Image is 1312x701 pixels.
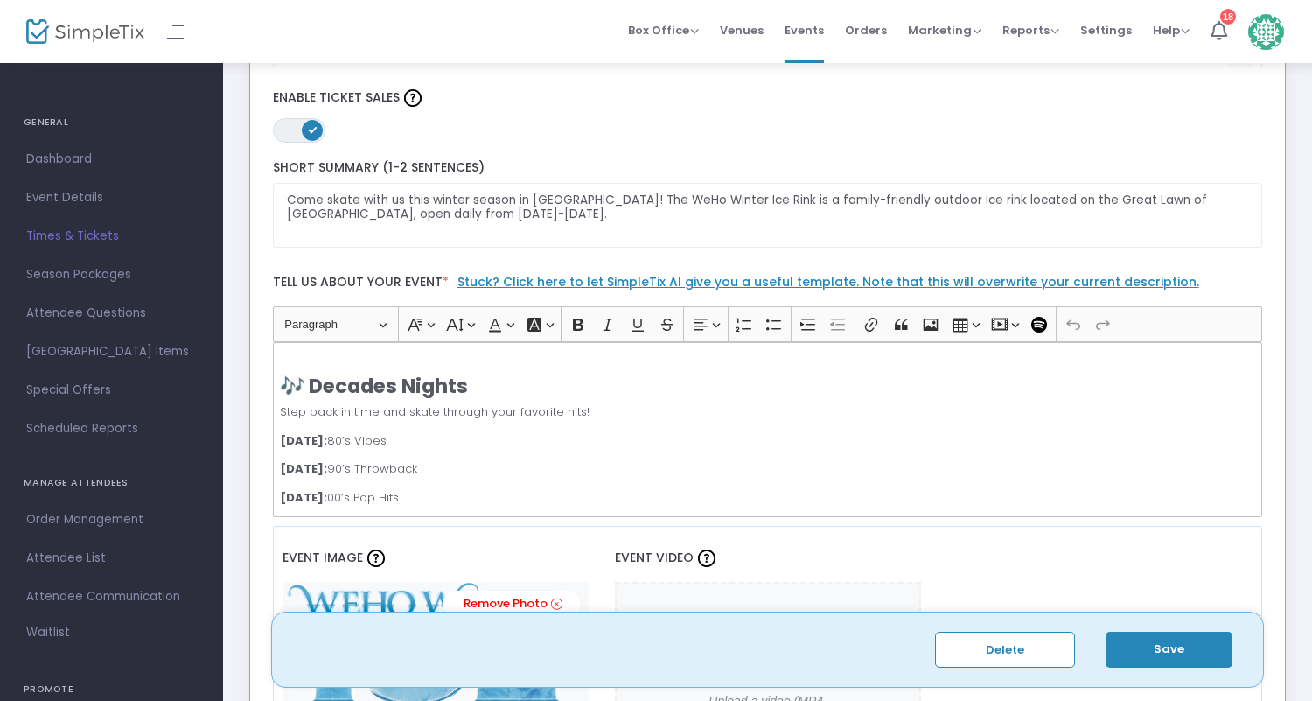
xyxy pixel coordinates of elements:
span: Event Image [283,549,363,566]
p: 80’s Vibes [280,432,1254,450]
span: Event Details [26,186,197,209]
span: Event Video [615,549,694,566]
span: Paragraph [284,314,375,335]
button: Paragraph [276,311,394,338]
span: Help [1153,22,1190,39]
span: Special Offers [26,379,197,402]
div: 18 [1220,9,1236,25]
button: Save [1106,632,1232,668]
strong: 🎶 Decades Nights [280,372,468,400]
span: Attendee Communication [26,585,197,608]
img: question-mark [367,550,385,567]
span: Times & Tickets [26,225,197,248]
span: Venues [720,8,764,53]
h4: GENERAL [24,105,199,140]
p: 90’s Throwback [280,460,1254,478]
span: [GEOGRAPHIC_DATA] Items [26,340,197,363]
span: Events [785,8,824,53]
label: Tell us about your event [264,265,1271,306]
span: ON [308,125,317,134]
span: Settings [1080,8,1132,53]
strong: [DATE]: [280,432,327,449]
div: Editor toolbar [273,306,1263,341]
span: Marketing [908,22,981,39]
strong: [DATE]: [280,460,327,477]
strong: [DATE]: [280,489,327,506]
span: Scheduled Reports [26,417,197,440]
span: Dashboard [26,148,197,171]
div: Rich Text Editor, main [273,342,1263,517]
p: Step back in time and skate through your favorite hits! [280,403,1254,421]
label: Enable Ticket Sales [273,85,1263,111]
span: Box Office [628,22,699,39]
span: Attendee List [26,547,197,570]
span: Order Management [26,508,197,531]
button: Delete [935,632,1075,668]
h4: MANAGE ATTENDEES [24,466,199,501]
a: Stuck? Click here to let SimpleTix AI give you a useful template. Note that this will overwrite y... [457,273,1199,291]
span: Attendee Questions [26,302,197,325]
span: Season Packages [26,263,197,286]
span: Waitlist [26,624,70,641]
p: 00’s Pop Hits [280,489,1254,507]
img: question-mark [698,550,715,567]
a: Remove Photo [443,591,580,618]
span: Short Summary (1-2 Sentences) [273,158,485,176]
span: Reports [1002,22,1059,39]
span: Orders [845,8,887,53]
img: question-mark [404,89,422,107]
